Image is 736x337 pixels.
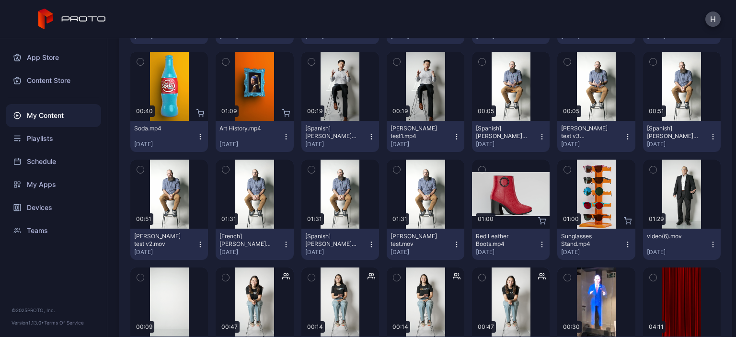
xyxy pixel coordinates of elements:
a: My Content [6,104,101,127]
button: video(6).mov[DATE] [643,229,721,260]
div: [DATE] [647,248,709,256]
div: [Spanish] Dr Goh test1.mp4 [305,125,358,140]
button: [Spanish] [PERSON_NAME] test v2.mov[DATE] [643,121,721,152]
a: Terms Of Service [44,320,84,325]
div: [DATE] [561,140,623,148]
span: Version 1.13.0 • [11,320,44,325]
div: [Spanish] Daniel test v3 fortunate.mov [476,125,529,140]
div: [DATE] [219,140,282,148]
a: My Apps [6,173,101,196]
div: [DATE] [305,140,368,148]
div: [French] Daniel test.mov [219,232,272,248]
button: Art History.mp4[DATE] [216,121,293,152]
div: [DATE] [476,248,538,256]
div: © 2025 PROTO, Inc. [11,306,95,314]
button: Red Leather Boots.mp4[DATE] [472,229,550,260]
button: [PERSON_NAME] test v2.mov[DATE] [130,229,208,260]
button: [PERSON_NAME] test1.mp4[DATE] [387,121,464,152]
div: [DATE] [305,248,368,256]
div: Sunglasses Stand.mp4 [561,232,614,248]
a: Playlists [6,127,101,150]
a: App Store [6,46,101,69]
button: [Spanish] [PERSON_NAME] test.mov[DATE] [301,229,379,260]
button: Soda.mp4[DATE] [130,121,208,152]
a: Devices [6,196,101,219]
div: video(6).mov [647,232,700,240]
button: [Spanish] [PERSON_NAME] test v3 fortunate.mov[DATE] [472,121,550,152]
div: [DATE] [476,140,538,148]
div: [DATE] [134,248,196,256]
a: Teams [6,219,101,242]
button: [Spanish] [PERSON_NAME] test1.mp4[DATE] [301,121,379,152]
div: [DATE] [219,248,282,256]
div: [DATE] [647,140,709,148]
div: Art History.mp4 [219,125,272,132]
div: Daniel test v3 fortunate.mov [561,125,614,140]
div: [DATE] [391,248,453,256]
div: [DATE] [391,140,453,148]
button: [French] [PERSON_NAME] test.mov[DATE] [216,229,293,260]
div: [DATE] [561,248,623,256]
button: [PERSON_NAME] test v3 fortunate.mov[DATE] [557,121,635,152]
div: [Spanish] Daniel test v2.mov [647,125,700,140]
button: [PERSON_NAME] test.mov[DATE] [387,229,464,260]
div: Daniel test v2.mov [134,232,187,248]
a: Content Store [6,69,101,92]
div: Daniel test.mov [391,232,443,248]
div: [Spanish] Daniel test.mov [305,232,358,248]
div: Soda.mp4 [134,125,187,132]
div: Red Leather Boots.mp4 [476,232,529,248]
div: Dr Goh test1.mp4 [391,125,443,140]
button: Sunglasses Stand.mp4[DATE] [557,229,635,260]
a: Schedule [6,150,101,173]
div: [DATE] [134,140,196,148]
button: H [705,12,721,27]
